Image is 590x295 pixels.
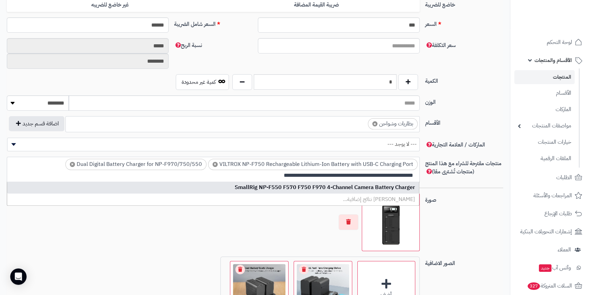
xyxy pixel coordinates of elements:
[527,281,572,291] span: السلات المتروكة
[527,282,540,290] span: 327
[547,37,572,47] span: لوحة التحكم
[70,162,75,167] span: ×
[235,265,245,274] a: Remove file
[514,205,586,222] a: طلبات الإرجاع
[520,227,572,236] span: إشعارات التحويلات البنكية
[558,245,571,254] span: العملاء
[539,264,552,272] span: جديد
[208,159,418,170] li: VILTROX NP-F750 Rechargeable Lithium-Ion Battery with USB-C Charging Port
[514,119,575,133] a: مواصفات المنتجات
[514,169,586,186] a: الطلبات
[534,56,572,65] span: الأقسام والمنتجات
[514,86,575,100] a: الأقسام
[425,159,501,176] span: منتجات مقترحة للشراء مع هذا المنتج (منتجات تُشترى معًا)
[533,191,572,200] span: المراجعات والأسئلة
[7,138,420,151] span: --- لا يوجد ---
[7,182,419,193] li: SmallRig NP-F550 F570 F750 F970 4-Channel Camera Battery Charger
[514,278,586,294] a: السلات المتروكة327
[9,116,64,131] button: اضافة قسم جديد
[422,193,506,204] label: صورة
[514,151,575,166] a: الملفات الرقمية
[422,95,506,106] label: الوزن
[514,135,575,150] a: خيارات المنتجات
[425,41,456,49] span: سعر التكلفة
[514,70,575,84] a: المنتجات
[422,257,506,267] label: الصور الاضافية
[538,263,571,273] span: وآتس آب
[174,41,202,49] span: نسبة الربح
[514,223,586,240] a: إشعارات التحويلات البنكية
[556,173,572,182] span: الطلبات
[299,265,309,274] a: Remove file
[7,139,419,149] span: --- لا يوجد ---
[514,260,586,276] a: وآتس آبجديد
[514,187,586,204] a: المراجعات والأسئلة
[425,141,485,149] span: الماركات / العلامة التجارية
[544,15,584,29] img: logo-2.png
[422,17,506,28] label: السعر
[171,17,255,28] label: السعر شامل الضريبة
[514,34,586,50] a: لوحة التحكم
[544,209,572,218] span: طلبات الإرجاع
[10,268,27,285] div: Open Intercom Messenger
[422,74,506,85] label: الكمية
[7,193,419,205] li: [PERSON_NAME] نتائج إضافية...
[213,162,218,167] span: ×
[514,242,586,258] a: العملاء
[65,159,206,170] li: Dual Digital Battery Charger for NP-F970/750/550
[514,102,575,117] a: الماركات
[365,196,417,248] img: Z
[372,121,377,126] span: ×
[368,118,418,129] li: بطاريات وشواحن
[422,116,506,127] label: الأقسام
